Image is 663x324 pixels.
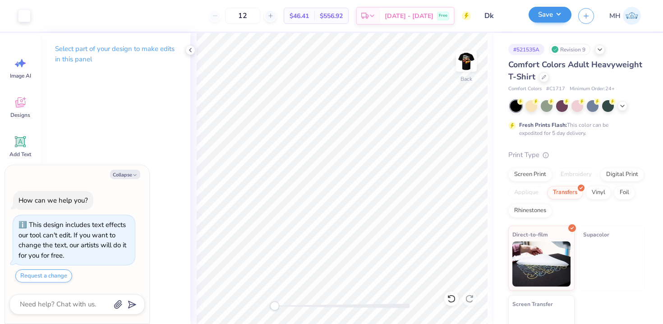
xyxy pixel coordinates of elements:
span: Minimum Order: 24 + [570,85,615,93]
div: This color can be expedited for 5 day delivery. [519,121,630,137]
span: Screen Transfer [512,299,553,309]
input: – – [225,8,260,24]
span: Comfort Colors [508,85,542,93]
span: [DATE] - [DATE] [385,11,433,21]
div: Accessibility label [270,301,279,310]
span: Comfort Colors Adult Heavyweight T-Shirt [508,59,642,82]
button: Collapse [110,170,140,179]
span: # C1717 [546,85,565,93]
div: How can we help you? [18,196,88,205]
input: Untitled Design [478,7,522,25]
span: Direct-to-film [512,230,548,239]
div: Back [460,75,472,83]
img: Supacolor [583,241,641,287]
div: Rhinestones [508,204,552,218]
span: $556.92 [320,11,343,21]
span: Free [439,13,447,19]
div: Print Type [508,150,645,160]
span: Designs [10,111,30,119]
div: Screen Print [508,168,552,181]
a: MH [605,7,645,25]
img: Direct-to-film [512,241,571,287]
span: Add Text [9,151,31,158]
img: Mitra Hegde [623,7,641,25]
p: Select part of your design to make edits in this panel [55,44,176,65]
span: Image AI [10,72,31,79]
button: Save [529,7,571,23]
strong: Fresh Prints Flash: [519,121,567,129]
div: Foil [614,186,635,199]
img: Back [457,52,475,70]
span: MH [609,11,621,21]
div: Transfers [547,186,583,199]
span: Supacolor [583,230,609,239]
div: Applique [508,186,544,199]
div: Embroidery [555,168,598,181]
div: # 521535A [508,44,544,55]
div: Digital Print [600,168,644,181]
div: Revision 9 [549,44,590,55]
button: Request a change [15,269,72,282]
span: $46.41 [290,11,309,21]
div: Vinyl [586,186,611,199]
div: This design includes text effects our tool can't edit. If you want to change the text, our artist... [18,220,126,260]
